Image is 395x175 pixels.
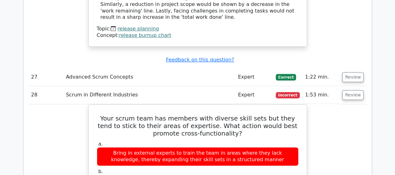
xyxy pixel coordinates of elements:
[117,26,159,32] a: release planning
[342,90,363,100] button: Review
[63,86,235,104] td: Scrum in Different Industries
[342,72,363,82] button: Review
[97,147,299,166] div: Bring in external experts to train the team in areas where they lack knowledge, thereby expanding...
[303,86,340,104] td: 1:53 min.
[97,32,299,39] div: Concept:
[98,141,103,147] span: a.
[235,86,273,104] td: Expert
[276,74,296,80] span: Correct
[166,57,234,63] a: Feedback on this question?
[96,115,299,137] h5: Your scrum team has members with diverse skill sets but they tend to stick to their areas of expe...
[29,68,64,86] td: 27
[276,92,300,98] span: Incorrect
[98,168,103,174] span: b.
[119,32,171,38] a: release burnup chart
[29,86,64,104] td: 28
[63,68,235,86] td: Advanced Scrum Concepts
[235,68,273,86] td: Expert
[97,26,299,32] div: Topic:
[303,68,340,86] td: 1:22 min.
